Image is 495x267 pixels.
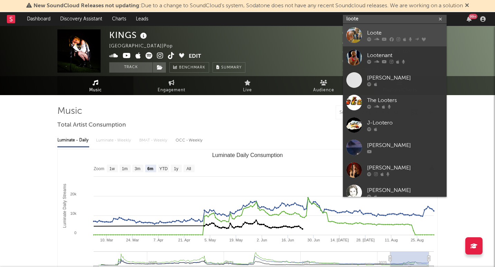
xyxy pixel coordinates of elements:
[57,121,126,129] span: Total Artist Consumption
[176,135,203,146] div: OCC - Weekly
[70,211,76,215] text: 10k
[62,184,67,228] text: Luminate Daily Streams
[343,114,447,136] a: J-Lootero
[367,74,443,82] div: [PERSON_NAME]
[469,14,477,19] div: 99 +
[135,166,141,171] text: 3m
[281,238,294,242] text: 16. Jun
[343,40,374,45] span: 5,100,000
[229,238,243,242] text: 19. May
[221,66,242,70] span: Summary
[100,238,113,242] text: 10. Mar
[179,64,205,72] span: Benchmark
[94,166,104,171] text: Zoom
[89,86,102,94] span: Music
[186,166,191,171] text: All
[367,141,443,149] div: [PERSON_NAME]
[109,29,149,41] div: KINGS
[107,12,131,26] a: Charts
[343,59,411,64] span: 151,842 Monthly Listeners
[22,12,55,26] a: Dashboard
[131,12,153,26] a: Leads
[57,76,133,95] a: Music
[343,15,447,24] input: Search for artists
[213,62,245,73] button: Summary
[343,31,368,36] span: 154,733
[178,238,190,242] text: 21. Apr
[343,181,447,204] a: [PERSON_NAME]
[343,24,447,46] a: Loote
[385,238,398,242] text: 11. Aug
[209,76,286,95] a: Live
[169,62,209,73] a: Benchmark
[465,3,469,9] span: Dismiss
[212,152,283,158] text: Luminate Daily Consumption
[34,3,463,9] span: : Due to a change to SoundCloud's system, Sodatone does not have any recent Soundcloud releases. ...
[159,166,168,171] text: YTD
[343,46,447,69] a: Lootenant
[307,238,320,242] text: 30. Jun
[204,238,216,242] text: 5. May
[313,86,334,94] span: Audience
[126,238,139,242] text: 24. Mar
[158,86,185,94] span: Engagement
[74,231,76,235] text: 0
[330,238,349,242] text: 14. [DATE]
[367,164,443,172] div: [PERSON_NAME]
[343,50,364,54] span: 2,406
[55,12,107,26] a: Discovery Assistant
[367,51,443,59] div: Lootenant
[257,238,267,242] text: 2. Jun
[189,52,201,61] button: Edit
[343,136,447,159] a: [PERSON_NAME]
[467,16,471,22] button: 99+
[110,166,115,171] text: 1w
[343,91,447,114] a: The Looters
[70,192,76,196] text: 20k
[343,159,447,181] a: [PERSON_NAME]
[122,166,128,171] text: 1m
[57,135,89,146] div: Luminate - Daily
[243,86,252,94] span: Live
[356,238,375,242] text: 28. [DATE]
[109,42,181,50] div: [GEOGRAPHIC_DATA] | Pop
[367,96,443,104] div: The Looters
[174,166,178,171] text: 1y
[336,110,409,116] input: Search by song name or URL
[411,238,423,242] text: 25. Aug
[286,76,362,95] a: Audience
[133,76,209,95] a: Engagement
[343,69,447,91] a: [PERSON_NAME]
[147,166,153,171] text: 6m
[367,186,443,194] div: [PERSON_NAME]
[367,119,443,127] div: J-Lootero
[34,3,139,9] span: New SoundCloud Releases not updating
[109,62,152,73] button: Track
[153,238,164,242] text: 7. Apr
[343,67,383,72] span: Jump Score: 63.5
[367,29,443,37] div: Loote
